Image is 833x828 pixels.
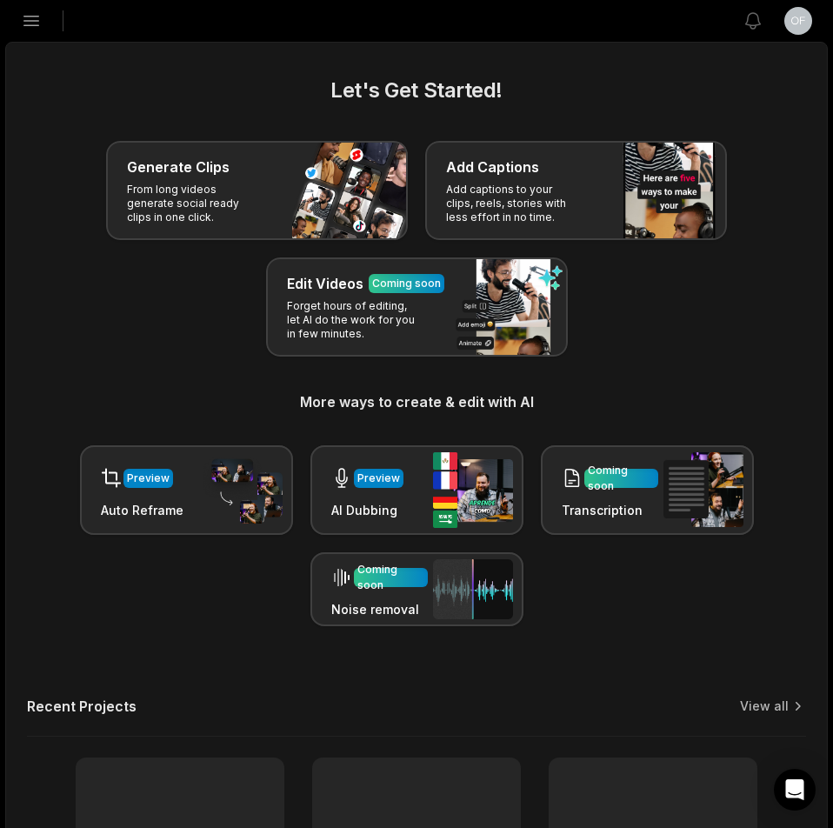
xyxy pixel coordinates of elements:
[663,452,743,527] img: transcription.png
[101,501,183,519] h3: Auto Reframe
[433,559,513,619] img: noise_removal.png
[203,457,283,524] img: auto_reframe.png
[588,463,655,494] div: Coming soon
[774,769,816,811] div: Open Intercom Messenger
[331,600,428,618] h3: Noise removal
[357,471,400,486] div: Preview
[27,391,806,412] h3: More ways to create & edit with AI
[357,562,424,593] div: Coming soon
[433,452,513,528] img: ai_dubbing.png
[127,183,262,224] p: From long videos generate social ready clips in one click.
[127,157,230,177] h3: Generate Clips
[27,698,137,715] h2: Recent Projects
[287,299,422,341] p: Forget hours of editing, let AI do the work for you in few minutes.
[446,183,581,224] p: Add captions to your clips, reels, stories with less effort in no time.
[740,698,789,715] a: View all
[372,276,441,291] div: Coming soon
[127,471,170,486] div: Preview
[27,75,806,106] h2: Let's Get Started!
[446,157,539,177] h3: Add Captions
[562,501,658,519] h3: Transcription
[287,273,363,294] h3: Edit Videos
[331,501,403,519] h3: AI Dubbing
